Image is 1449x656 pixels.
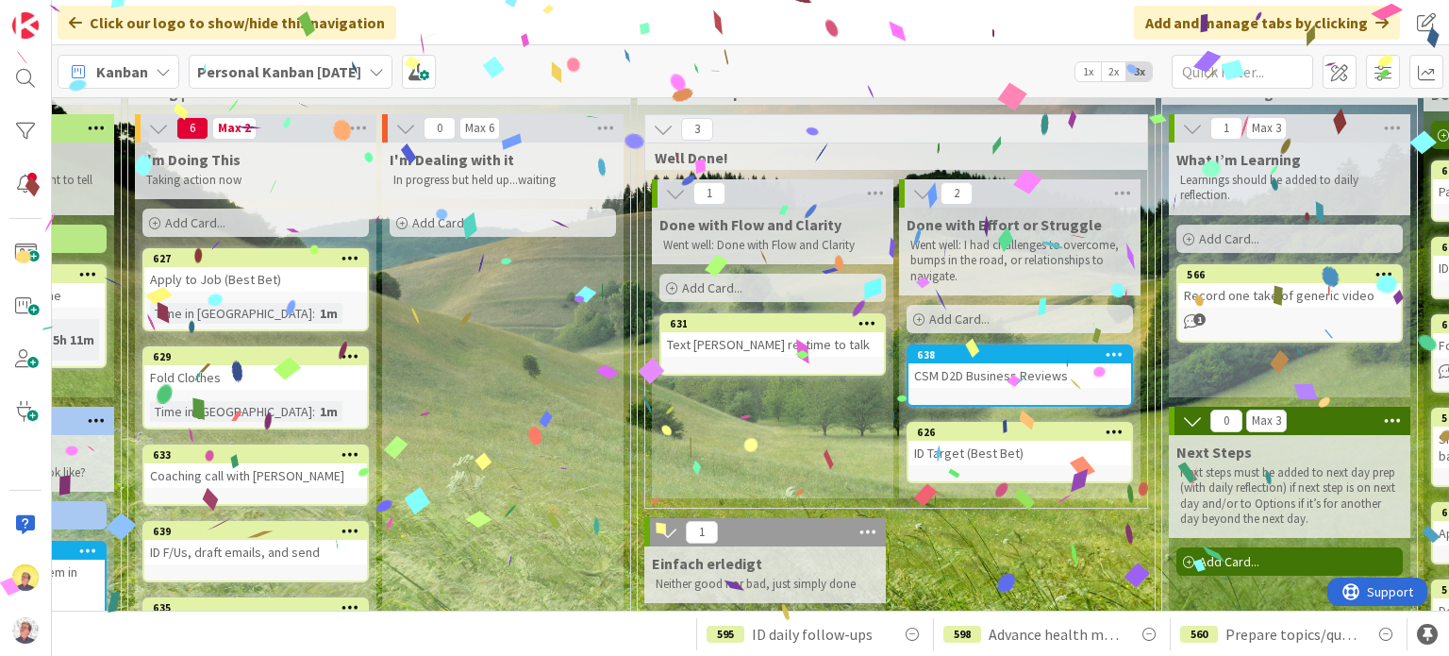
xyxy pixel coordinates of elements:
span: I'm Doing This [142,150,241,169]
span: Advance health metrics module in CSM D2D [989,623,1123,646]
p: In progress but held up...waiting [393,173,612,188]
div: 639 [153,525,367,538]
div: Text [PERSON_NAME] re: time to talk [661,332,884,357]
p: Learnings should be added to daily reflection. [1180,173,1399,204]
div: 633Coaching call with [PERSON_NAME] [144,446,367,488]
div: 627 [153,252,367,265]
span: 3x [1126,62,1152,81]
span: Support [40,3,86,25]
div: 638 [908,346,1131,363]
span: ID daily follow-ups [752,623,873,646]
div: Time in [GEOGRAPHIC_DATA] [150,303,312,324]
span: Well Done! [655,148,1124,167]
span: Done with Flow and Clarity [659,215,841,234]
div: Max 2 [218,124,251,133]
div: Max 3 [1252,124,1281,133]
input: Quick Filter... [1172,55,1313,89]
p: Neither good nor bad, just simply done [656,577,874,592]
div: Add and manage tabs by clicking [1134,6,1400,40]
span: Add Card... [682,279,742,296]
img: Visit kanbanzone.com [12,12,39,39]
div: 627Apply to Job (Best Bet) [144,250,367,292]
span: 2 [941,182,973,205]
span: 1x [1075,62,1101,81]
div: 638 [917,348,1131,362]
div: Max 6 [465,124,494,133]
div: 635 [153,601,367,614]
span: Prepare topics/questions for for info interview call with [PERSON_NAME] at CultureAmp [1225,623,1359,646]
div: 629Fold Clothes [144,348,367,390]
div: Click our logo to show/hide this navigation [58,6,396,40]
b: Personal Kanban [DATE] [197,62,361,81]
div: 566Record one take of generic video [1178,266,1401,308]
div: Time in [GEOGRAPHIC_DATA] [150,401,312,422]
div: 595 [707,626,744,643]
p: Went well: I had challenges to overcome, bumps in the road, or relationships to navigate. [910,238,1129,284]
div: 626 [917,426,1131,439]
span: Done with Effort or Struggle [907,215,1102,234]
div: 638CSM D2D Business Reviews [908,346,1131,388]
div: CSM D2D Business Reviews [908,363,1131,388]
div: Fold Clothes [144,365,367,390]
span: 1 [1210,117,1242,140]
span: 0 [1210,410,1242,432]
img: avatar [12,617,39,644]
div: ID F/Us, draft emails, and send [144,540,367,564]
div: 626ID Target (Best Bet) [908,424,1131,465]
div: 631Text [PERSON_NAME] re: time to talk [661,315,884,357]
span: : [312,401,315,422]
div: 631 [670,317,884,330]
div: 5h 11m [48,329,99,350]
div: 639ID F/Us, draft emails, and send [144,523,367,564]
div: 1m [315,401,342,422]
span: 2x [1101,62,1126,81]
div: 627 [144,250,367,267]
span: Add Card... [929,311,990,328]
div: Max 3 [1252,416,1281,426]
div: 566 [1187,268,1401,281]
div: Apply to Job (Best Bet) [144,267,367,292]
span: I'm Dealing with it [390,150,514,169]
div: 633 [153,448,367,462]
div: 560 [1180,626,1218,643]
span: : [312,303,315,324]
div: 629 [153,350,367,363]
div: 1m [315,303,342,324]
span: Add Card... [1199,553,1259,570]
span: What I’m Learning [1176,150,1301,169]
div: 633 [144,446,367,463]
span: Add Card... [1199,230,1259,247]
div: 626 [908,424,1131,441]
span: Kanban [96,60,148,83]
span: Einfach erledigt [652,554,762,573]
div: 566 [1178,266,1401,283]
p: Went well: Done with Flow and Clarity [663,238,882,253]
span: 6 [176,117,208,140]
div: 639 [144,523,367,540]
div: 598 [943,626,981,643]
img: JW [12,564,39,591]
span: Add Card... [412,214,473,231]
p: Next steps must be added to next day prep (with daily reflection) if next step is on next day and... [1180,465,1399,527]
span: 1 [1193,313,1206,326]
div: 631 [661,315,884,332]
div: 635 [144,599,367,616]
span: 1 [686,521,718,544]
div: Record one take of generic video [1178,283,1401,308]
div: 629 [144,348,367,365]
span: Add Card... [165,214,225,231]
div: Coaching call with [PERSON_NAME] [144,463,367,488]
span: Next Steps [1176,443,1252,462]
div: ID Target (Best Bet) [908,441,1131,465]
span: 3 [681,118,713,141]
span: 1 [693,182,725,205]
span: 0 [424,117,456,140]
p: Taking action now [146,173,365,188]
